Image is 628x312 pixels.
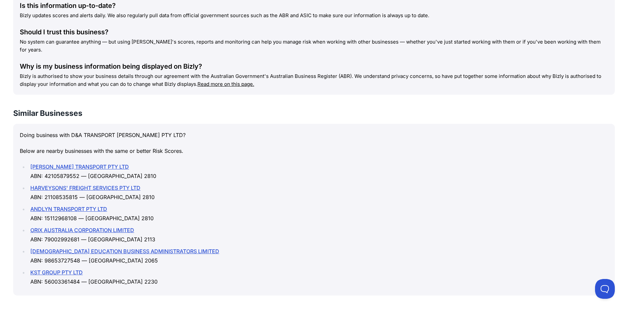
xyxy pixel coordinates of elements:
p: Below are nearby businesses with the same or better Risk Scores. [20,146,608,156]
a: KST GROUP PTY LTD [30,269,83,276]
li: ABN: 21108535815 — [GEOGRAPHIC_DATA] 2810 [28,183,608,202]
p: No system can guarantee anything — but using [PERSON_NAME]'s scores, reports and monitoring can h... [20,38,608,54]
div: Is this information up-to-date? [20,1,608,10]
li: ABN: 42105879552 — [GEOGRAPHIC_DATA] 2810 [28,162,608,181]
a: [DEMOGRAPHIC_DATA] EDUCATION BUSINESS ADMINISTRATORS LIMITED [30,248,219,255]
a: ORIX AUSTRALIA CORPORATION LIMITED [30,227,134,233]
p: Bizly is authorised to show your business details through our agreement with the Australian Gover... [20,72,608,88]
a: [PERSON_NAME] TRANSPORT PTY LTD [30,163,129,170]
a: ANDLYN TRANSPORT PTY LTD [30,206,107,212]
li: ABN: 98653727548 — [GEOGRAPHIC_DATA] 2065 [28,247,608,265]
a: HARVEYSONS' FREIGHT SERVICES PTY LTD [30,185,140,191]
div: Should I trust this business? [20,27,608,37]
li: ABN: 15112968108 — [GEOGRAPHIC_DATA] 2810 [28,204,608,223]
a: Read more on this page. [197,81,254,87]
h3: Similar Businesses [13,108,615,119]
li: ABN: 79002992681 — [GEOGRAPHIC_DATA] 2113 [28,225,608,244]
p: Bizly updates scores and alerts daily. We also regularly pull data from official government sourc... [20,12,608,19]
iframe: Toggle Customer Support [595,279,615,299]
li: ABN: 56003361484 — [GEOGRAPHIC_DATA] 2230 [28,268,608,286]
div: Why is my business information being displayed on Bizly? [20,62,608,71]
p: Doing business with D&A TRANSPORT [PERSON_NAME] PTY LTD? [20,130,608,140]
